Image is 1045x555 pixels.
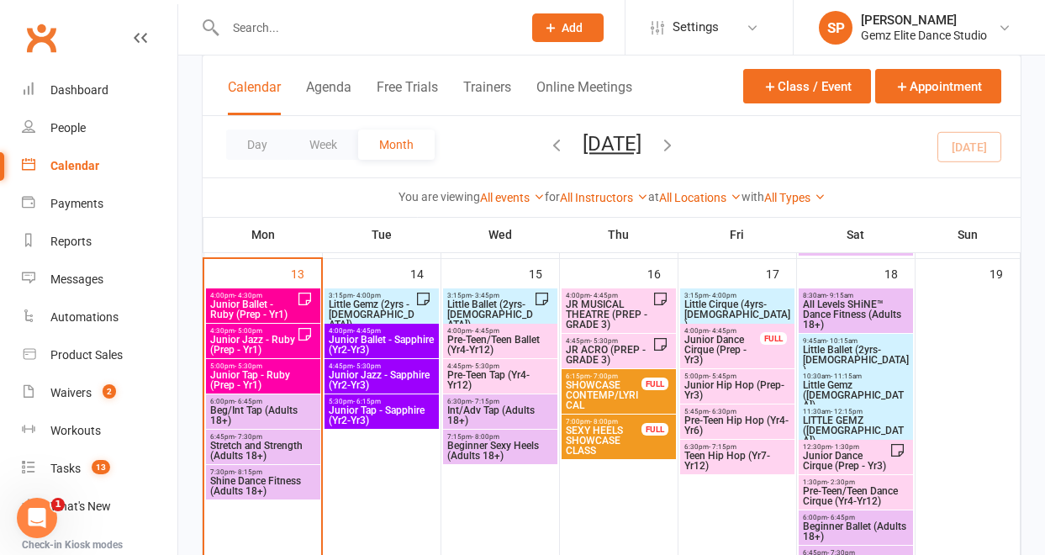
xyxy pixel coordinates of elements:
button: Free Trials [377,79,438,115]
span: - 5:30pm [590,337,618,345]
span: Pre-Teen/Teen Dance Cirque (Yr4-Yr12) [802,486,910,506]
span: 3:15pm [328,292,415,299]
span: - 2:30pm [827,478,855,486]
span: 13 [92,460,110,474]
span: 9:45am [802,337,910,345]
div: 16 [647,259,678,287]
a: Clubworx [20,17,62,59]
th: Fri [678,217,796,252]
span: Junior Tap - Ruby (Prep - Yr1) [209,370,317,390]
div: Product Sales [50,348,123,362]
a: All events [480,191,545,204]
strong: You are viewing [398,190,480,203]
div: Automations [50,310,119,324]
span: - 4:45pm [353,327,381,335]
span: Beginner/Inter Contemp/Lyrical (Adults 18+) [802,222,910,252]
th: Sun [915,217,1021,252]
span: 5:45pm [683,408,791,415]
button: Appointment [875,69,1001,103]
span: Junior Ballet - Ruby (Prep - Yr1) [209,299,297,320]
button: Online Meetings [536,79,632,115]
button: Agenda [306,79,351,115]
button: Calendar [228,79,281,115]
span: - 5:30pm [472,362,499,370]
span: - 9:15am [826,292,853,299]
div: 15 [529,259,559,287]
span: - 4:45pm [590,292,618,299]
span: - 12:15pm [831,408,863,415]
span: 4:00pm [209,292,297,299]
span: 6:15pm [565,373,642,380]
th: Tue [322,217,441,252]
span: - 4:45pm [472,327,499,335]
span: Junior Jazz - Ruby (Prep - Yr1) [209,335,297,355]
div: Waivers [50,386,92,399]
span: - 7:30pm [235,433,262,441]
div: SP [819,11,852,45]
span: 10:30am [802,373,910,380]
span: JR MUSICAL THEATRE (PREP - GRADE 3) [565,299,652,330]
span: Settings [673,8,719,46]
span: - 6:15pm [353,398,381,405]
span: 4:00pm [446,327,554,335]
span: 6:30pm [446,398,554,405]
div: Messages [50,272,103,286]
div: Dashboard [50,83,108,97]
span: - 10:15am [826,337,858,345]
div: 17 [766,259,796,287]
span: - 6:45pm [827,514,855,521]
span: Junior Tap - Sapphire (Yr2-Yr3) [328,405,435,425]
button: Add [532,13,604,42]
span: All Levels SHiNE™ Dance Fitness (Adults 18+) [802,299,910,330]
span: - 8:00pm [472,433,499,441]
span: 4:30pm [209,327,297,335]
button: Class / Event [743,69,871,103]
a: Waivers 2 [22,374,177,412]
div: Gemz Elite Dance Studio [861,28,987,43]
div: 18 [884,259,915,287]
div: [PERSON_NAME] [861,13,987,28]
span: 7:15pm [446,433,554,441]
div: FULL [641,378,668,390]
span: Beginner Ballet (Adults 18+) [802,521,910,542]
span: Junior Dance Cirque (Prep - Yr3) [683,335,761,365]
span: 6:30pm [683,443,791,451]
span: 6:45pm [209,433,317,441]
span: Beg/Int Tap (Adults 18+) [209,405,317,425]
div: 13 [291,259,321,287]
span: 4:00pm [565,292,652,299]
span: JR ACRO (PREP - GRADE 3) [565,345,652,365]
span: SEXY HEELS SHOWCASE CLASS [565,425,642,456]
span: Little Ballet (2yrs-[DEMOGRAPHIC_DATA]) [802,345,910,375]
div: 19 [990,259,1020,287]
a: Reports [22,223,177,261]
span: Little Gemz (2yrs - [DEMOGRAPHIC_DATA]) [328,299,415,330]
span: - 5:30pm [353,362,381,370]
a: Product Sales [22,336,177,374]
span: - 5:30pm [235,362,262,370]
button: Week [288,129,358,160]
span: 4:45pm [328,362,435,370]
a: People [22,109,177,147]
span: - 5:45pm [709,373,736,380]
span: - 11:15am [831,373,862,380]
span: 3:15pm [683,292,791,299]
a: All Instructors [560,191,648,204]
a: Messages [22,261,177,299]
span: LITTLE GEMZ ([DEMOGRAPHIC_DATA]) [802,415,910,446]
th: Sat [796,217,915,252]
span: Teen Hip Hop (Yr7-Yr12) [683,451,791,471]
div: Workouts [50,424,101,437]
span: 12:30pm [802,443,889,451]
span: - 6:30pm [709,408,736,415]
span: 5:00pm [683,373,791,380]
input: Search... [220,16,510,40]
button: Trainers [463,79,511,115]
span: - 4:00pm [709,292,736,299]
iframe: Intercom live chat [17,498,57,538]
div: Payments [50,197,103,210]
a: All Locations [659,191,742,204]
span: 4:00pm [683,327,761,335]
a: All Types [764,191,826,204]
a: Workouts [22,412,177,450]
